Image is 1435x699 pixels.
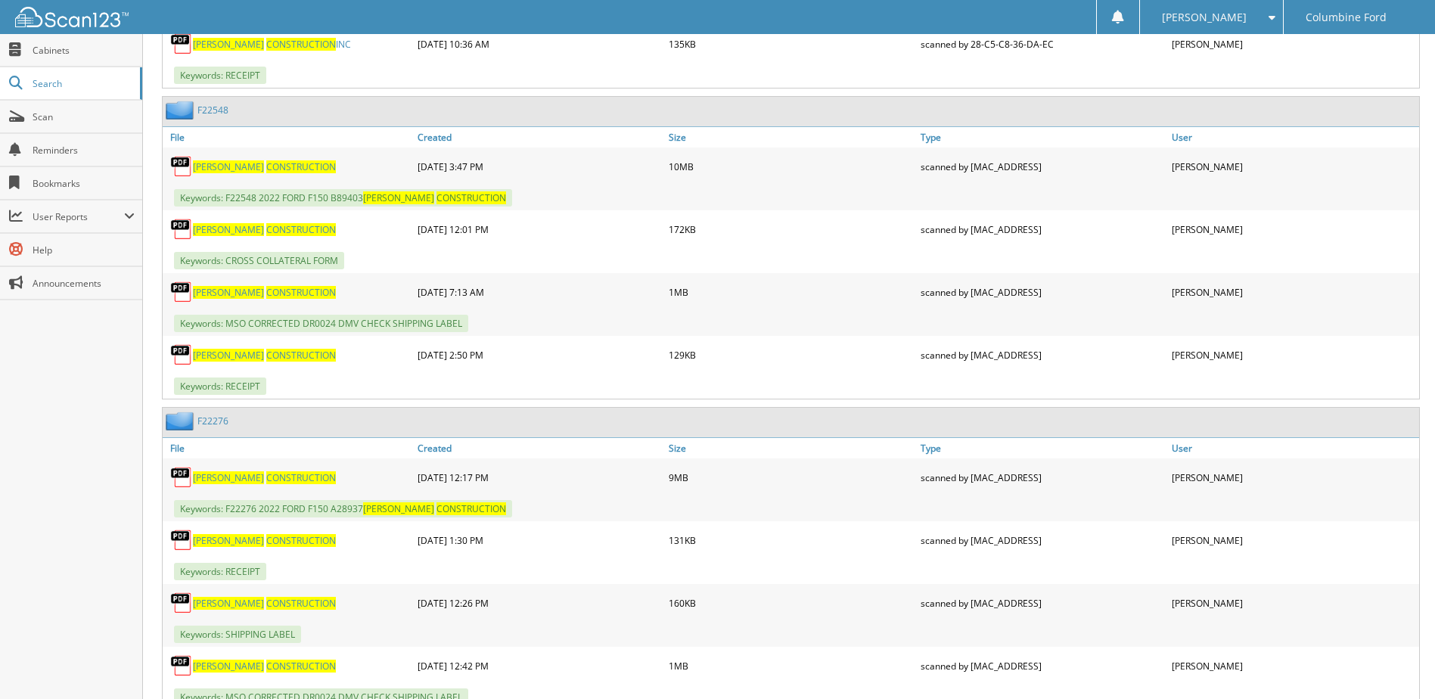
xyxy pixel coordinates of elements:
[1168,29,1419,59] div: [PERSON_NAME]
[166,412,197,430] img: folder2.png
[665,588,916,618] div: 160KB
[414,651,665,681] div: [DATE] 12:42 PM
[917,340,1168,370] div: scanned by [MAC_ADDRESS]
[665,651,916,681] div: 1MB
[33,144,135,157] span: Reminders
[1168,214,1419,244] div: [PERSON_NAME]
[665,127,916,148] a: Size
[174,189,512,207] span: Keywords: F22548 2022 FORD F150 B89403
[917,588,1168,618] div: scanned by [MAC_ADDRESS]
[266,38,336,51] span: CONSTRUCTION
[266,660,336,673] span: CONSTRUCTION
[174,252,344,269] span: Keywords: CROSS COLLATERAL FORM
[414,525,665,555] div: [DATE] 1:30 PM
[1162,13,1247,22] span: [PERSON_NAME]
[665,29,916,59] div: 135KB
[197,415,228,427] a: F22276
[193,160,264,173] span: [PERSON_NAME]
[414,127,665,148] a: Created
[193,160,336,173] a: [PERSON_NAME] CONSTRUCTION
[917,277,1168,307] div: scanned by [MAC_ADDRESS]
[33,177,135,190] span: Bookmarks
[33,244,135,256] span: Help
[170,654,193,677] img: PDF.png
[1168,438,1419,458] a: User
[174,563,266,580] span: Keywords: RECEIPT
[193,597,264,610] span: [PERSON_NAME]
[170,343,193,366] img: PDF.png
[266,471,336,484] span: CONSTRUCTION
[1168,277,1419,307] div: [PERSON_NAME]
[414,151,665,182] div: [DATE] 3:47 PM
[170,529,193,551] img: PDF.png
[1168,462,1419,492] div: [PERSON_NAME]
[266,349,336,362] span: CONSTRUCTION
[917,29,1168,59] div: scanned by 28-C5-C8-36-DA-EC
[193,471,264,484] span: [PERSON_NAME]
[266,160,336,173] span: CONSTRUCTION
[170,218,193,241] img: PDF.png
[363,502,434,515] span: [PERSON_NAME]
[15,7,129,27] img: scan123-logo-white.svg
[665,214,916,244] div: 172KB
[170,466,193,489] img: PDF.png
[1168,525,1419,555] div: [PERSON_NAME]
[193,660,336,673] a: [PERSON_NAME] CONSTRUCTION
[170,592,193,614] img: PDF.png
[665,277,916,307] div: 1MB
[170,155,193,178] img: PDF.png
[917,127,1168,148] a: Type
[665,151,916,182] div: 10MB
[163,127,414,148] a: File
[193,349,336,362] a: [PERSON_NAME] CONSTRUCTION
[1359,626,1435,699] iframe: Chat Widget
[266,597,336,610] span: CONSTRUCTION
[33,210,124,223] span: User Reports
[193,286,336,299] a: [PERSON_NAME] CONSTRUCTION
[665,438,916,458] a: Size
[414,462,665,492] div: [DATE] 12:17 PM
[193,534,264,547] span: [PERSON_NAME]
[197,104,228,116] a: F22548
[414,588,665,618] div: [DATE] 12:26 PM
[174,626,301,643] span: Keywords: SHIPPING LABEL
[917,462,1168,492] div: scanned by [MAC_ADDRESS]
[414,438,665,458] a: Created
[33,110,135,123] span: Scan
[1168,127,1419,148] a: User
[665,525,916,555] div: 131KB
[363,191,434,204] span: [PERSON_NAME]
[174,377,266,395] span: Keywords: RECEIPT
[917,651,1168,681] div: scanned by [MAC_ADDRESS]
[414,340,665,370] div: [DATE] 2:50 PM
[166,101,197,120] img: folder2.png
[193,38,351,51] a: [PERSON_NAME] CONSTRUCTIONINC
[414,29,665,59] div: [DATE] 10:36 AM
[33,44,135,57] span: Cabinets
[266,286,336,299] span: CONSTRUCTION
[170,33,193,55] img: PDF.png
[174,67,266,84] span: Keywords: RECEIPT
[174,315,468,332] span: Keywords: MSO CORRECTED DR0024 DMV CHECK SHIPPING LABEL
[917,151,1168,182] div: scanned by [MAC_ADDRESS]
[193,286,264,299] span: [PERSON_NAME]
[174,500,512,517] span: Keywords: F22276 2022 FORD F150 A28937
[436,191,506,204] span: CONSTRUCTION
[414,214,665,244] div: [DATE] 12:01 PM
[266,223,336,236] span: CONSTRUCTION
[193,597,336,610] a: [PERSON_NAME] CONSTRUCTION
[193,349,264,362] span: [PERSON_NAME]
[665,340,916,370] div: 129KB
[436,502,506,515] span: CONSTRUCTION
[1306,13,1387,22] span: Columbine Ford
[1168,588,1419,618] div: [PERSON_NAME]
[193,534,336,547] a: [PERSON_NAME] CONSTRUCTION
[1168,651,1419,681] div: [PERSON_NAME]
[1168,151,1419,182] div: [PERSON_NAME]
[193,38,264,51] span: [PERSON_NAME]
[414,277,665,307] div: [DATE] 7:13 AM
[917,438,1168,458] a: Type
[917,525,1168,555] div: scanned by [MAC_ADDRESS]
[33,277,135,290] span: Announcements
